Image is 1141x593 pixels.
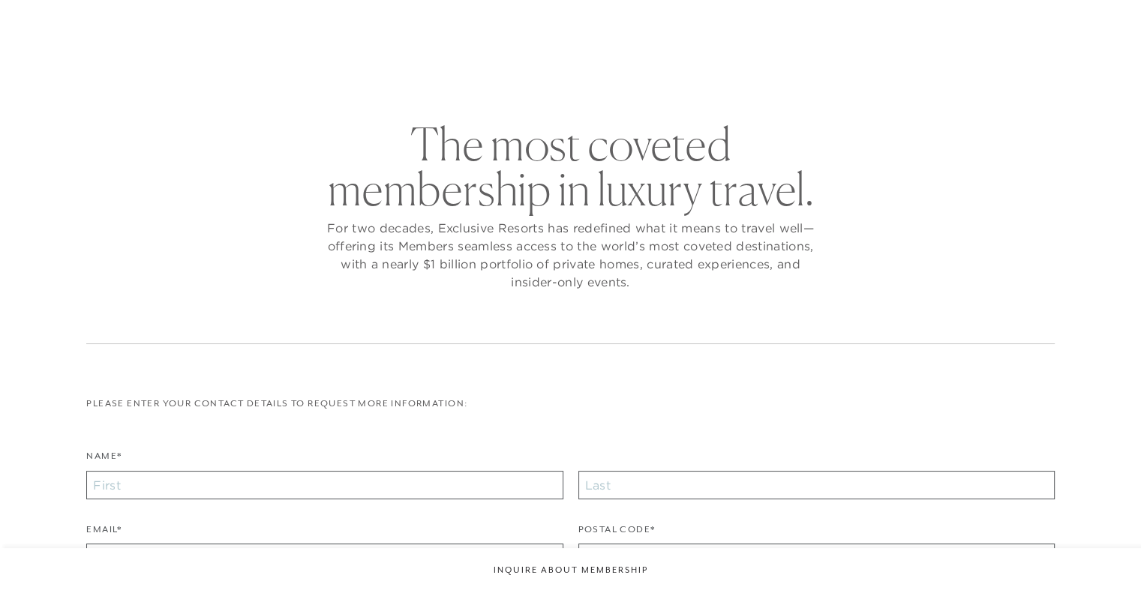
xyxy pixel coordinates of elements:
[86,544,563,572] input: name@example.com
[86,523,122,544] label: Email*
[1073,18,1093,28] button: Open navigation
[86,471,563,499] input: First
[86,397,1054,411] p: Please enter your contact details to request more information:
[578,544,1055,572] input: Postal Code
[323,121,818,211] h2: The most coveted membership in luxury travel.
[578,471,1055,499] input: Last
[578,523,656,544] label: Postal Code*
[323,219,818,291] p: For two decades, Exclusive Resorts has redefined what it means to travel well—offering its Member...
[86,449,122,471] label: Name*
